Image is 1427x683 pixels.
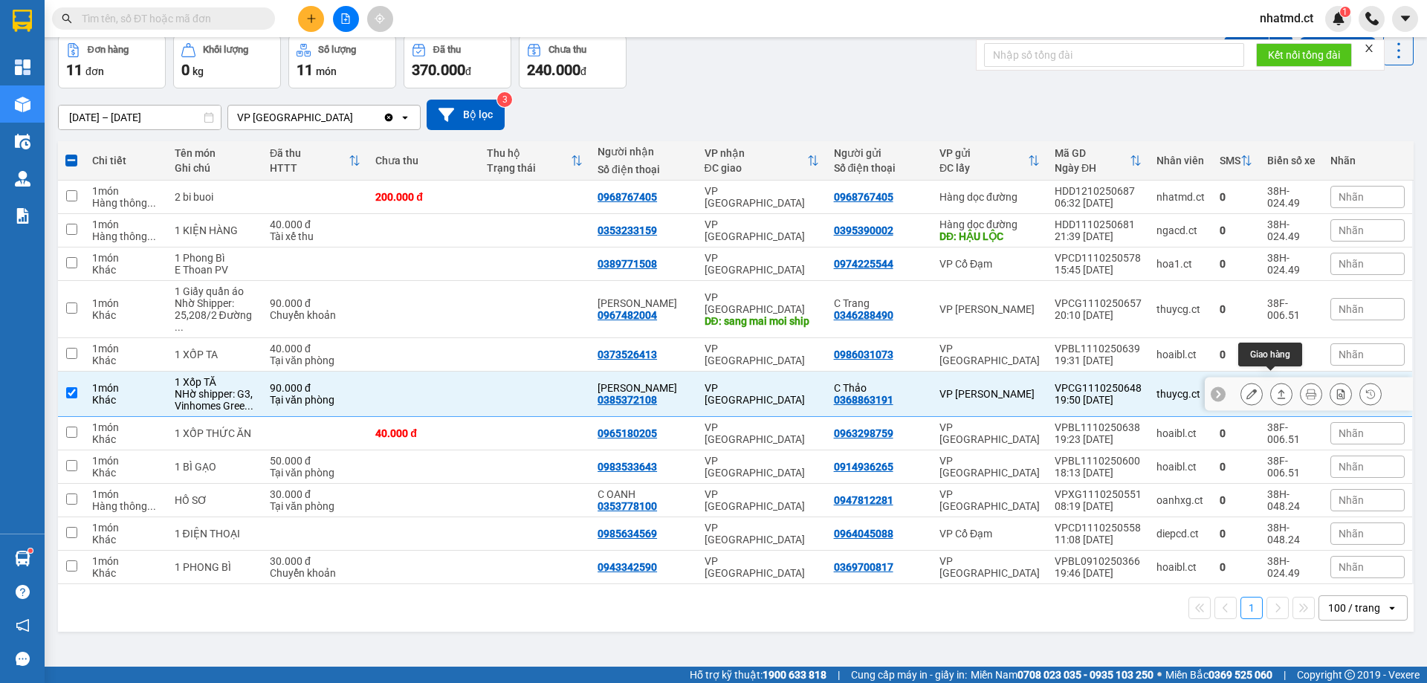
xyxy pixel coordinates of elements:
div: hoaibl.ct [1156,349,1205,360]
span: đơn [85,65,104,77]
div: 0968767405 [598,191,657,203]
div: VP [GEOGRAPHIC_DATA] [939,455,1040,479]
div: 20:10 [DATE] [1055,309,1142,321]
div: thuycg.ct [1156,388,1205,400]
div: Người gửi [834,147,925,159]
div: 38H-048.24 [1267,488,1316,512]
span: Nhãn [1339,349,1364,360]
div: VP [GEOGRAPHIC_DATA] [705,382,819,406]
svg: open [399,111,411,123]
span: ... [245,400,253,412]
div: Hàng thông thường [92,500,159,512]
div: Khác [92,394,159,406]
div: 1 PHONG BÌ [175,561,255,573]
div: E Thoan PV [175,264,255,276]
div: 08:19 [DATE] [1055,500,1142,512]
strong: 0369 525 060 [1208,669,1272,681]
span: | [838,667,840,683]
img: logo-vxr [13,10,32,32]
span: plus [306,13,317,24]
div: 1 món [92,488,159,500]
div: 0983533643 [598,461,657,473]
sup: 3 [497,92,512,107]
div: thuycg.ct [1156,303,1205,315]
div: Trạng thái [487,162,571,174]
div: Giao hàng [1270,383,1292,405]
button: Bộ lọc [427,100,505,130]
img: solution-icon [15,208,30,224]
div: Chưa thu [549,45,586,55]
div: 0353233159 [598,224,657,236]
div: VPBL0910250366 [1055,555,1142,567]
span: 11 [297,61,313,79]
div: Hàng thông thường [92,197,159,209]
div: Đã thu [433,45,461,55]
div: VP Cổ Đạm [939,528,1040,540]
div: 0 [1220,528,1252,540]
button: Đơn hàng11đơn [58,35,166,88]
th: Toggle SortBy [932,141,1047,181]
span: Cung cấp máy in - giấy in: [851,667,967,683]
div: VP [GEOGRAPHIC_DATA] [939,421,1040,445]
div: Số lượng [318,45,356,55]
div: HDD1210250687 [1055,185,1142,197]
div: Nhân viên [1156,155,1205,166]
div: VPBL1110250638 [1055,421,1142,433]
div: 1 BÌ GẠO [175,461,255,473]
div: 1 món [92,555,159,567]
div: 1 Phong Bì [175,252,255,264]
div: 0385372108 [598,394,657,406]
div: 0 [1220,303,1252,315]
img: icon-new-feature [1332,12,1345,25]
div: Tại văn phòng [270,355,360,366]
div: Khác [92,433,159,445]
div: 1 ĐIỆN THOẠI [175,528,255,540]
span: Miền Nam [971,667,1153,683]
div: Đơn hàng [88,45,129,55]
svg: Clear value [383,111,395,123]
span: message [16,652,30,666]
div: diepcd.ct [1156,528,1205,540]
div: DĐ: HẬU LỘC [939,230,1040,242]
div: DĐ: sang mai moi ship [705,315,819,327]
span: close [1364,43,1374,54]
div: Hàng dọc đường [939,191,1040,203]
div: Nhờ Shipper: 25,208/2 Đường Trấn Cung, Cổ Nhuế, Bắc Từ Liêm, HN (cước 40K+50 Shipper) [175,297,255,333]
div: 1 món [92,252,159,264]
div: Khác [92,567,159,579]
div: 0964045088 [834,528,893,540]
div: 0369700817 [834,561,893,573]
div: VP [PERSON_NAME] [939,303,1040,315]
span: nhatmd.ct [1248,9,1325,27]
img: warehouse-icon [15,97,30,112]
div: 21:39 [DATE] [1055,230,1142,242]
div: Ngày ĐH [1055,162,1130,174]
span: file-add [340,13,351,24]
div: 0346288490 [834,309,893,321]
div: Khác [92,355,159,366]
div: VPXG1110250551 [1055,488,1142,500]
img: phone-icon [1365,12,1379,25]
div: Khác [92,309,159,321]
input: Select a date range. [59,106,221,129]
strong: 1900 633 818 [763,669,826,681]
div: 0 [1220,461,1252,473]
div: Ghi chú [175,162,255,174]
div: ngacd.ct [1156,224,1205,236]
div: 50.000 đ [270,455,360,467]
div: Khối lượng [203,45,248,55]
th: Toggle SortBy [1047,141,1149,181]
div: Sửa đơn hàng [1240,383,1263,405]
div: Chi tiết [92,155,159,166]
div: hoaibl.ct [1156,461,1205,473]
div: VP [GEOGRAPHIC_DATA] [705,421,819,445]
div: 0914936265 [834,461,893,473]
div: 0943342590 [598,561,657,573]
div: VP [GEOGRAPHIC_DATA] [939,343,1040,366]
div: oanhxg.ct [1156,494,1205,506]
div: hoaibl.ct [1156,427,1205,439]
div: VP gửi [939,147,1028,159]
div: 38F-006.51 [1267,297,1316,321]
div: 0 [1220,561,1252,573]
div: Khác [92,467,159,479]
